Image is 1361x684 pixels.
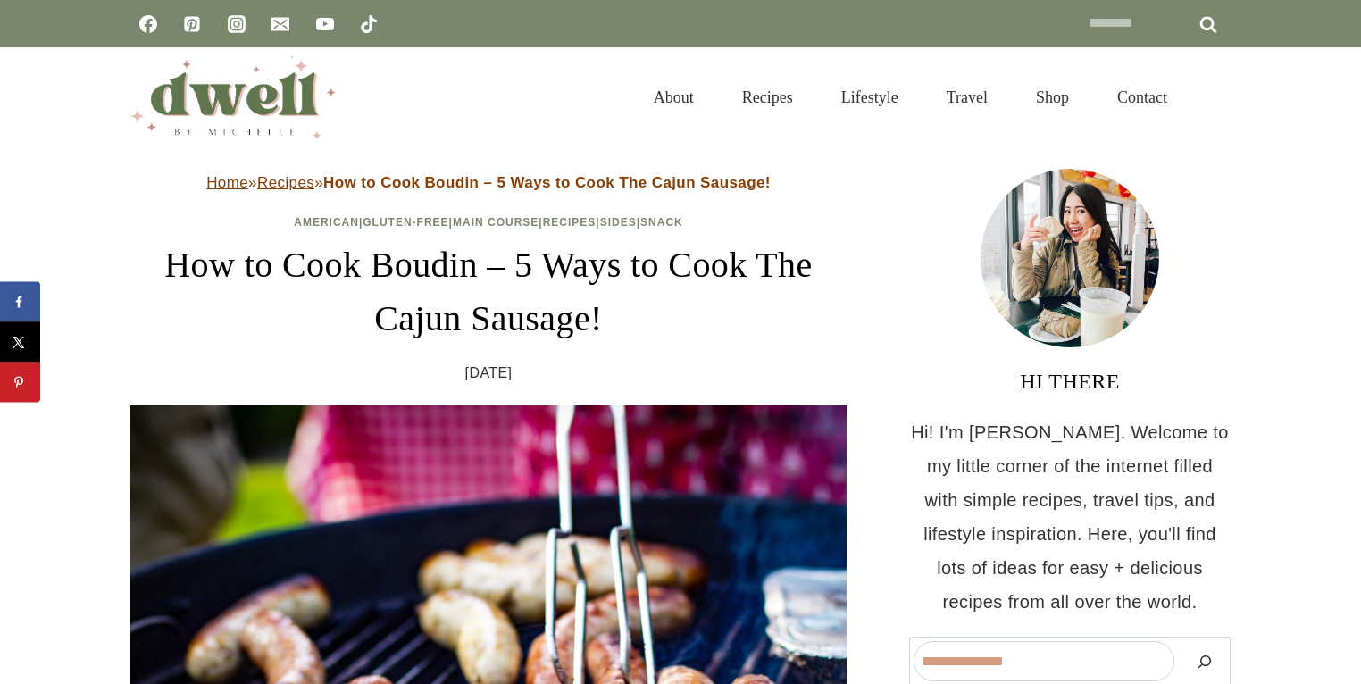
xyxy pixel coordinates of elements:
[257,174,314,191] a: Recipes
[307,6,343,42] a: YouTube
[130,238,847,346] h1: How to Cook Boudin – 5 Ways to Cook The Cajun Sausage!
[130,6,166,42] a: Facebook
[1093,66,1191,129] a: Contact
[600,216,637,229] a: Sides
[174,6,210,42] a: Pinterest
[323,174,771,191] strong: How to Cook Boudin – 5 Ways to Cook The Cajun Sausage!
[640,216,683,229] a: Snack
[909,365,1231,397] h3: HI THERE
[206,174,248,191] a: Home
[263,6,298,42] a: Email
[718,66,817,129] a: Recipes
[206,174,771,191] span: » »
[130,56,336,138] img: DWELL by michelle
[923,66,1012,129] a: Travel
[453,216,539,229] a: Main Course
[219,6,255,42] a: Instagram
[630,66,1191,129] nav: Primary Navigation
[1200,82,1231,113] button: View Search Form
[909,415,1231,619] p: Hi! I'm [PERSON_NAME]. Welcome to my little corner of the internet filled with simple recipes, tr...
[351,6,387,42] a: TikTok
[294,216,359,229] a: American
[1183,641,1226,681] button: Search
[1012,66,1093,129] a: Shop
[630,66,718,129] a: About
[817,66,923,129] a: Lifestyle
[543,216,597,229] a: Recipes
[294,216,683,229] span: | | | | |
[363,216,448,229] a: Gluten-Free
[465,360,513,387] time: [DATE]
